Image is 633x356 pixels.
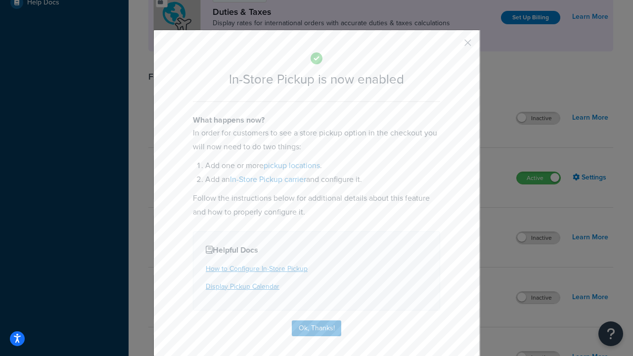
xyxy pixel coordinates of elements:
a: In-Store Pickup carrier [230,174,306,185]
li: Add one or more . [205,159,440,173]
button: Ok, Thanks! [292,320,341,336]
h4: Helpful Docs [206,244,427,256]
p: Follow the instructions below for additional details about this feature and how to properly confi... [193,191,440,219]
h2: In-Store Pickup is now enabled [193,72,440,87]
a: pickup locations [264,160,320,171]
a: Display Pickup Calendar [206,281,279,292]
li: Add an and configure it. [205,173,440,186]
p: In order for customers to see a store pickup option in the checkout you will now need to do two t... [193,126,440,154]
a: How to Configure In-Store Pickup [206,264,308,274]
h4: What happens now? [193,114,440,126]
